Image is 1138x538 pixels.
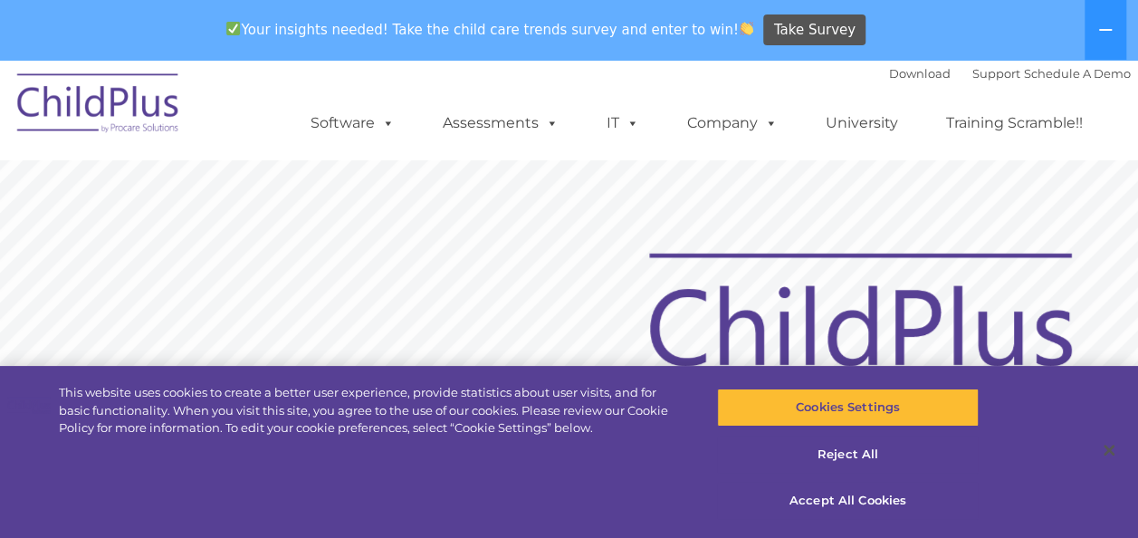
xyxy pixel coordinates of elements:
a: Support [972,66,1020,81]
button: Accept All Cookies [717,482,979,520]
button: Close [1089,430,1129,470]
a: University [808,105,916,141]
span: Your insights needed! Take the child care trends survey and enter to win! [219,12,761,47]
a: Assessments [425,105,577,141]
a: IT [588,105,657,141]
img: 👏 [740,22,753,35]
img: ChildPlus by Procare Solutions [8,61,189,151]
a: Take Survey [763,14,865,46]
span: Take Survey [774,14,856,46]
a: Download [889,66,951,81]
font: | [889,66,1131,81]
div: This website uses cookies to create a better user experience, provide statistics about user visit... [59,384,683,437]
a: Training Scramble!! [928,105,1101,141]
a: Schedule A Demo [1024,66,1131,81]
a: Software [292,105,413,141]
button: Cookies Settings [717,389,979,427]
a: Company [669,105,796,141]
img: ✅ [226,22,240,35]
button: Reject All [717,436,979,474]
